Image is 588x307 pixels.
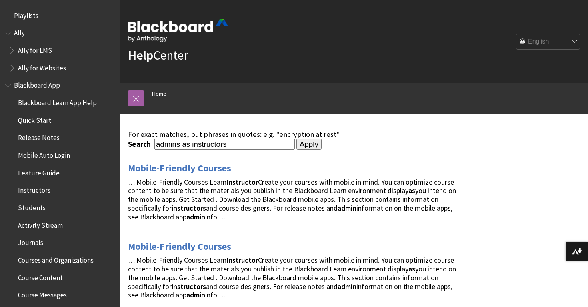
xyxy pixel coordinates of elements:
[172,203,206,213] strong: instructors
[128,130,462,139] div: For exact matches, put phrases in quotes: e.g. "encryption at rest"
[128,177,456,221] span: … Mobile-Friendly Courses Learn Create your courses with mobile in mind. You can optimize course ...
[18,44,52,54] span: Ally for LMS
[18,166,60,177] span: Feature Guide
[408,264,415,273] strong: as
[128,162,231,175] a: Mobile-Friendly Courses
[18,61,66,72] span: Ally for Websites
[14,79,60,90] span: Blackboard App
[14,26,25,37] span: Ally
[128,47,153,63] strong: Help
[18,96,97,107] span: Blackboard Learn App Help
[14,9,38,20] span: Playlists
[128,240,231,253] a: Mobile-Friendly Courses
[338,203,356,213] strong: admin
[186,212,205,221] strong: admin
[18,253,94,264] span: Courses and Organizations
[152,89,166,99] a: Home
[128,255,456,299] span: … Mobile-Friendly Courses Learn Create your courses with mobile in mind. You can optimize course ...
[226,177,258,187] strong: Instructor
[128,19,228,42] img: Blackboard by Anthology
[18,148,70,159] span: Mobile Auto Login
[18,184,50,195] span: Instructors
[338,282,356,291] strong: admin
[408,186,415,195] strong: as
[128,47,188,63] a: HelpCenter
[18,131,60,142] span: Release Notes
[172,282,206,291] strong: instructors
[18,219,63,229] span: Activity Stream
[296,139,322,150] input: Apply
[5,9,115,22] nav: Book outline for Playlists
[18,289,67,299] span: Course Messages
[18,271,63,282] span: Course Content
[226,255,258,265] strong: Instructor
[128,140,153,149] label: Search
[5,26,115,75] nav: Book outline for Anthology Ally Help
[18,201,46,212] span: Students
[18,236,43,247] span: Journals
[516,34,580,50] select: Site Language Selector
[186,290,205,299] strong: admin
[18,114,51,124] span: Quick Start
